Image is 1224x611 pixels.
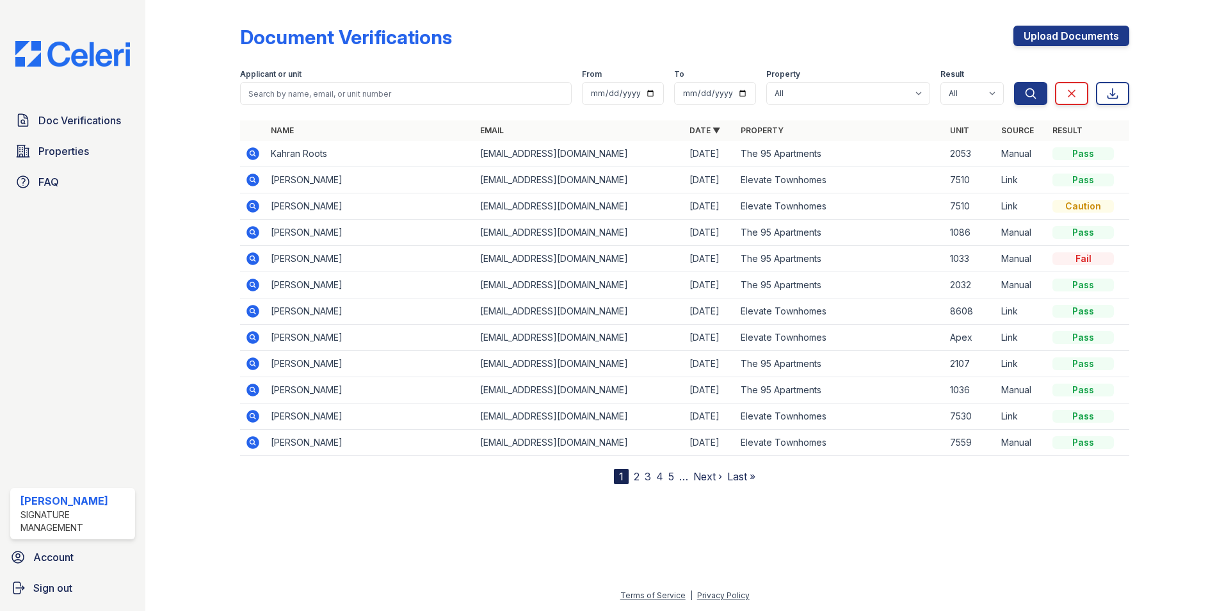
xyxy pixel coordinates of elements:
[266,325,475,351] td: [PERSON_NAME]
[1052,357,1114,370] div: Pass
[996,351,1047,377] td: Link
[684,430,736,456] td: [DATE]
[945,272,996,298] td: 2032
[741,126,784,135] a: Property
[727,470,755,483] a: Last »
[736,298,945,325] td: Elevate Townhomes
[266,272,475,298] td: [PERSON_NAME]
[684,351,736,377] td: [DATE]
[736,325,945,351] td: Elevate Townhomes
[645,470,651,483] a: 3
[697,591,750,600] a: Privacy Policy
[736,403,945,430] td: Elevate Townhomes
[945,298,996,325] td: 8608
[1001,126,1034,135] a: Source
[693,470,722,483] a: Next ›
[689,126,720,135] a: Date ▼
[266,377,475,403] td: [PERSON_NAME]
[10,108,135,133] a: Doc Verifications
[945,167,996,193] td: 7510
[684,246,736,272] td: [DATE]
[1052,252,1114,265] div: Fail
[20,493,130,509] div: [PERSON_NAME]
[1013,26,1129,46] a: Upload Documents
[475,325,684,351] td: [EMAIL_ADDRESS][DOMAIN_NAME]
[945,377,996,403] td: 1036
[1052,331,1114,344] div: Pass
[679,469,688,484] span: …
[684,220,736,246] td: [DATE]
[684,141,736,167] td: [DATE]
[634,470,640,483] a: 2
[266,220,475,246] td: [PERSON_NAME]
[996,141,1047,167] td: Manual
[33,550,74,565] span: Account
[240,82,572,105] input: Search by name, email, or unit number
[945,430,996,456] td: 7559
[945,403,996,430] td: 7530
[582,69,602,79] label: From
[5,575,140,601] a: Sign out
[266,246,475,272] td: [PERSON_NAME]
[1052,384,1114,396] div: Pass
[656,470,663,483] a: 4
[1052,174,1114,186] div: Pass
[736,430,945,456] td: Elevate Townhomes
[475,272,684,298] td: [EMAIL_ADDRESS][DOMAIN_NAME]
[690,591,693,600] div: |
[684,167,736,193] td: [DATE]
[996,325,1047,351] td: Link
[945,193,996,220] td: 7510
[1170,560,1211,598] iframe: chat widget
[736,351,945,377] td: The 95 Apartments
[240,26,452,49] div: Document Verifications
[945,325,996,351] td: Apex
[684,298,736,325] td: [DATE]
[266,351,475,377] td: [PERSON_NAME]
[266,298,475,325] td: [PERSON_NAME]
[475,430,684,456] td: [EMAIL_ADDRESS][DOMAIN_NAME]
[736,167,945,193] td: Elevate Townhomes
[475,403,684,430] td: [EMAIL_ADDRESS][DOMAIN_NAME]
[5,544,140,570] a: Account
[38,143,89,159] span: Properties
[996,246,1047,272] td: Manual
[684,325,736,351] td: [DATE]
[1052,200,1114,213] div: Caution
[266,167,475,193] td: [PERSON_NAME]
[996,403,1047,430] td: Link
[950,126,969,135] a: Unit
[480,126,504,135] a: Email
[1052,279,1114,291] div: Pass
[945,141,996,167] td: 2053
[684,403,736,430] td: [DATE]
[1052,410,1114,423] div: Pass
[945,246,996,272] td: 1033
[684,193,736,220] td: [DATE]
[996,377,1047,403] td: Manual
[266,430,475,456] td: [PERSON_NAME]
[475,167,684,193] td: [EMAIL_ADDRESS][DOMAIN_NAME]
[674,69,684,79] label: To
[736,272,945,298] td: The 95 Apartments
[766,69,800,79] label: Property
[996,193,1047,220] td: Link
[736,141,945,167] td: The 95 Apartments
[996,430,1047,456] td: Manual
[1052,126,1083,135] a: Result
[684,377,736,403] td: [DATE]
[1052,226,1114,239] div: Pass
[475,246,684,272] td: [EMAIL_ADDRESS][DOMAIN_NAME]
[10,138,135,164] a: Properties
[668,470,674,483] a: 5
[996,220,1047,246] td: Manual
[20,509,130,534] div: Signature Management
[475,377,684,403] td: [EMAIL_ADDRESS][DOMAIN_NAME]
[736,377,945,403] td: The 95 Apartments
[684,272,736,298] td: [DATE]
[996,298,1047,325] td: Link
[620,591,686,600] a: Terms of Service
[736,246,945,272] td: The 95 Apartments
[475,193,684,220] td: [EMAIL_ADDRESS][DOMAIN_NAME]
[1052,147,1114,160] div: Pass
